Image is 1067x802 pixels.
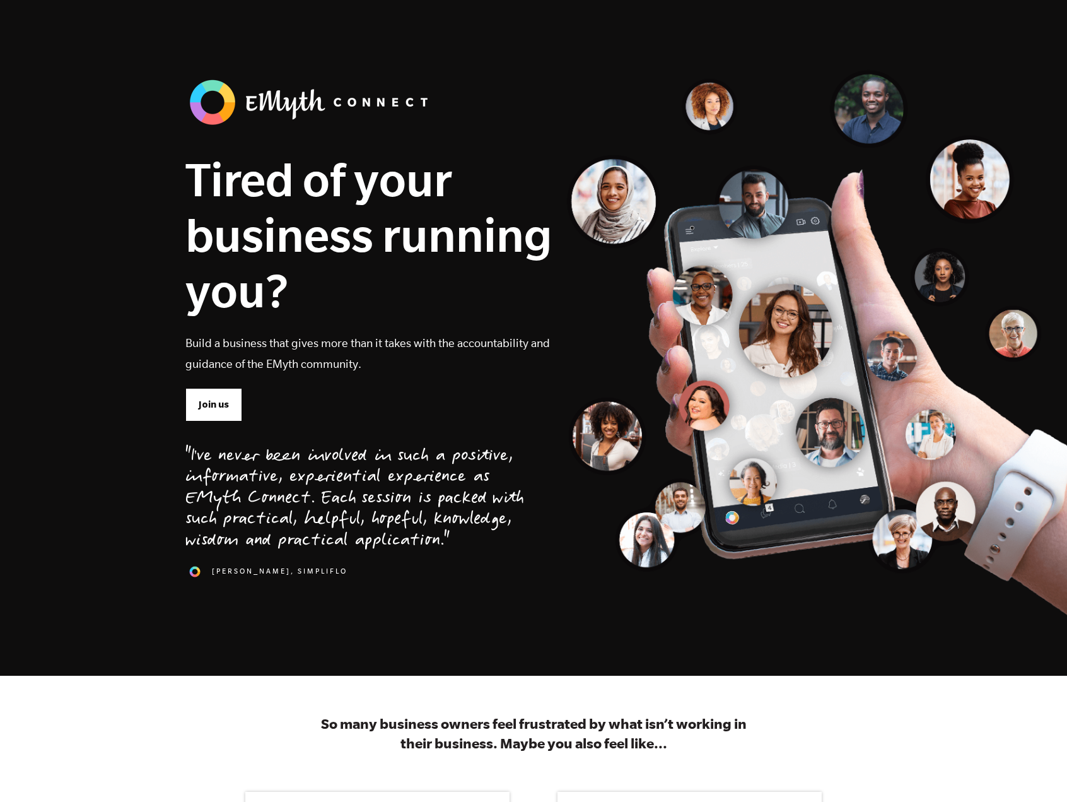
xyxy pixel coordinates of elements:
[1004,741,1067,802] iframe: Chat Widget
[309,714,759,753] h3: So many business owners feel frustrated by what isn’t working in their business. Maybe you also f...
[185,562,204,581] img: 1
[212,566,347,577] span: [PERSON_NAME], SimpliFlo
[185,388,242,421] a: Join us
[199,398,229,411] span: Join us
[185,76,438,129] img: banner_logo
[185,447,524,553] div: "I've never been involved in such a positive, informative, experiential experience as EMyth Conne...
[185,333,552,374] p: Build a business that gives more than it takes with the accountability and guidance of the EMyth ...
[185,151,552,318] h1: Tired of your business running you?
